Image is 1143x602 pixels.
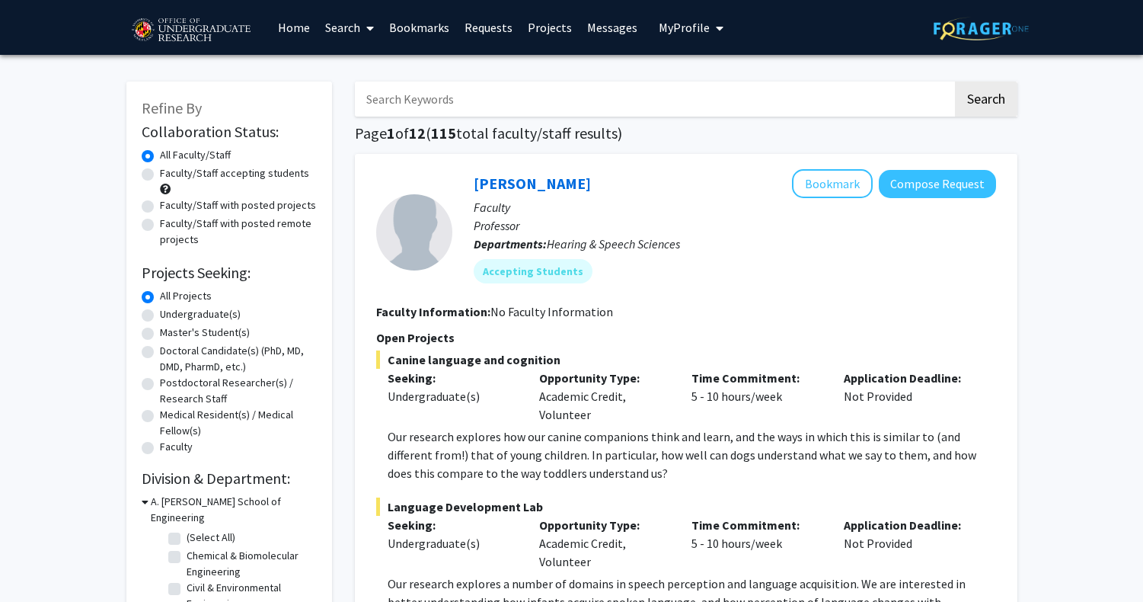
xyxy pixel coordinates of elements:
label: Medical Resident(s) / Medical Fellow(s) [160,407,317,439]
label: Undergraduate(s) [160,306,241,322]
b: Faculty Information: [376,304,490,319]
a: Projects [520,1,579,54]
p: Our research explores how our canine companions think and learn, and the ways in which this is si... [388,427,996,482]
a: Home [270,1,318,54]
span: 12 [409,123,426,142]
a: Messages [579,1,645,54]
span: Hearing & Speech Sciences [547,236,680,251]
p: Opportunity Type: [539,369,669,387]
div: Undergraduate(s) [388,534,517,552]
button: Compose Request to Rochelle Newman [879,170,996,198]
label: Master's Student(s) [160,325,250,341]
p: Faculty [474,198,996,216]
div: 5 - 10 hours/week [680,516,832,571]
span: Canine language and cognition [376,351,996,369]
div: Academic Credit, Volunteer [528,369,680,424]
p: Professor [474,216,996,235]
label: Postdoctoral Researcher(s) / Research Staff [160,375,317,407]
span: Language Development Lab [376,498,996,516]
h1: Page of ( total faculty/staff results) [355,124,1017,142]
button: Search [955,82,1017,117]
label: Faculty/Staff with posted projects [160,197,316,213]
p: Time Commitment: [691,516,821,534]
p: Seeking: [388,516,517,534]
input: Search Keywords [355,82,953,117]
label: All Projects [160,288,212,304]
span: 115 [431,123,456,142]
label: Chemical & Biomolecular Engineering [187,548,313,580]
label: Faculty/Staff with posted remote projects [160,216,317,248]
div: Academic Credit, Volunteer [528,516,680,571]
h2: Projects Seeking: [142,264,317,282]
label: All Faculty/Staff [160,147,231,163]
span: My Profile [659,20,710,35]
p: Time Commitment: [691,369,821,387]
p: Seeking: [388,369,517,387]
button: Add Rochelle Newman to Bookmarks [792,169,873,198]
img: University of Maryland Logo [126,11,255,50]
p: Application Deadline: [844,369,973,387]
iframe: Chat [11,533,65,591]
h2: Collaboration Status: [142,123,317,141]
span: 1 [387,123,395,142]
a: Bookmarks [382,1,457,54]
p: Open Projects [376,328,996,347]
div: Not Provided [832,516,985,571]
img: ForagerOne Logo [934,17,1029,40]
b: Departments: [474,236,547,251]
h3: A. [PERSON_NAME] School of Engineering [151,494,317,526]
label: Faculty/Staff accepting students [160,165,309,181]
span: Refine By [142,98,202,117]
mat-chip: Accepting Students [474,259,592,283]
p: Application Deadline: [844,516,973,534]
span: No Faculty Information [490,304,613,319]
div: Undergraduate(s) [388,387,517,405]
a: [PERSON_NAME] [474,174,591,193]
h2: Division & Department: [142,469,317,488]
div: Not Provided [832,369,985,424]
label: Faculty [160,439,193,455]
a: Search [318,1,382,54]
label: (Select All) [187,530,235,546]
p: Opportunity Type: [539,516,669,534]
label: Doctoral Candidate(s) (PhD, MD, DMD, PharmD, etc.) [160,343,317,375]
a: Requests [457,1,520,54]
div: 5 - 10 hours/week [680,369,832,424]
